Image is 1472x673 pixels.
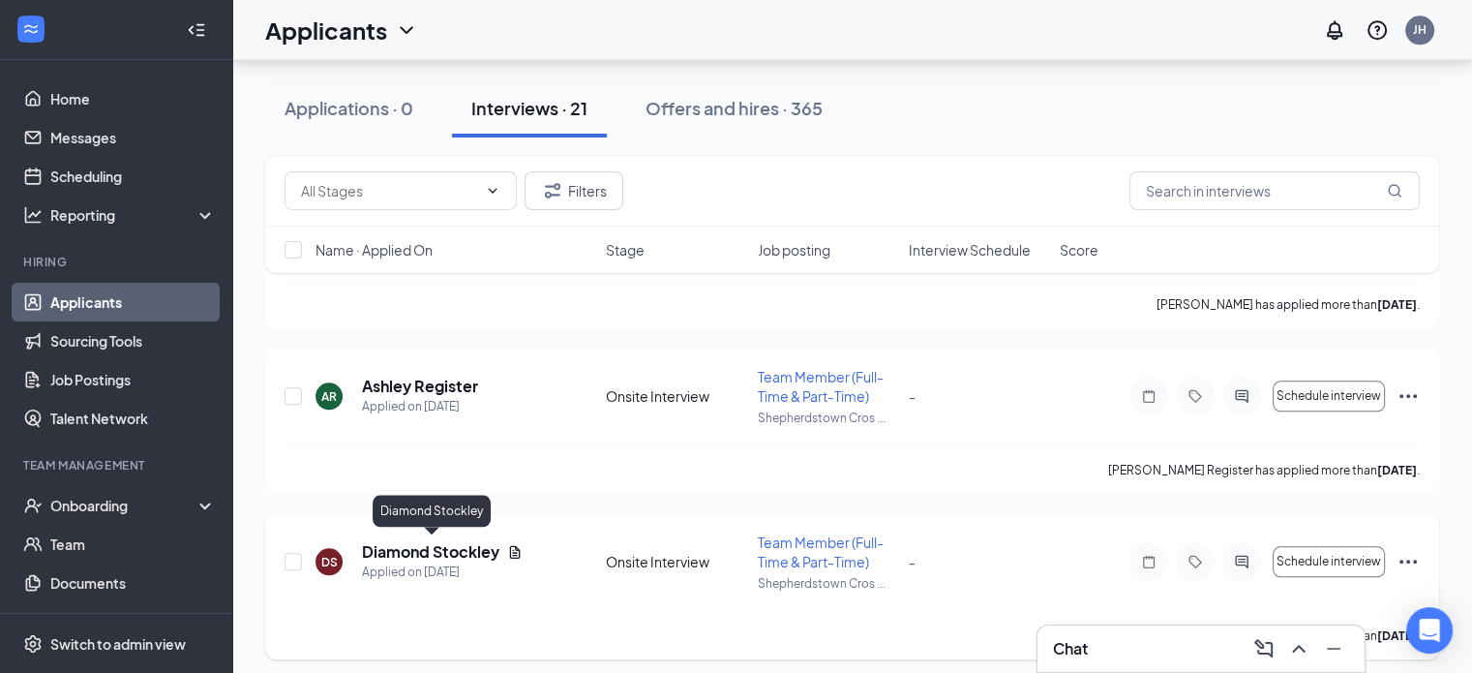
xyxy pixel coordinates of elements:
[909,553,916,570] span: -
[301,180,477,201] input: All Stages
[362,376,478,397] h5: Ashley Register
[1230,554,1253,569] svg: ActiveChat
[1322,637,1345,660] svg: Minimize
[757,240,829,260] span: Job posting
[1273,546,1385,577] button: Schedule interview
[362,541,499,563] h5: Diamond Stockley
[1230,388,1253,404] svg: ActiveChat
[1318,633,1349,664] button: Minimize
[909,387,916,405] span: -
[321,388,337,405] div: AR
[50,360,216,399] a: Job Postings
[362,397,478,416] div: Applied on [DATE]
[50,496,199,515] div: Onboarding
[646,96,823,120] div: Offers and hires · 365
[758,534,884,570] span: Team Member (Full-Time & Part-Time)
[1406,607,1453,654] div: Open Intercom Messenger
[525,171,623,210] button: Filter Filters
[471,96,587,120] div: Interviews · 21
[285,96,413,120] div: Applications · 0
[321,554,338,570] div: DS
[1397,384,1420,408] svg: Ellipses
[1387,183,1402,199] svg: MagnifyingGlass
[606,240,645,260] span: Stage
[50,525,216,564] a: Team
[1273,381,1385,412] button: Schedule interview
[909,240,1031,260] span: Interview Schedule
[23,496,43,515] svg: UserCheck
[50,205,217,225] div: Reporting
[1287,637,1310,660] svg: ChevronUp
[1108,462,1420,478] p: [PERSON_NAME] Register has applied more than .
[23,457,212,474] div: Team Management
[1053,638,1088,659] h3: Chat
[1366,18,1389,42] svg: QuestionInfo
[23,634,43,654] svg: Settings
[50,564,216,602] a: Documents
[50,634,186,654] div: Switch to admin view
[50,157,216,196] a: Scheduling
[1248,633,1279,664] button: ComposeMessage
[395,18,418,42] svg: ChevronDown
[50,118,216,157] a: Messages
[541,179,564,202] svg: Filter
[1184,388,1207,404] svg: Tag
[1157,296,1420,313] p: [PERSON_NAME] has applied more than .
[1137,554,1160,569] svg: Note
[373,495,491,527] div: Diamond Stockley
[23,205,43,225] svg: Analysis
[265,14,387,46] h1: Applicants
[21,19,41,39] svg: WorkstreamLogo
[1283,633,1314,664] button: ChevronUp
[1413,21,1427,38] div: JH
[23,254,212,270] div: Hiring
[1377,463,1417,477] b: [DATE]
[1397,550,1420,573] svg: Ellipses
[50,399,216,438] a: Talent Network
[1277,389,1381,403] span: Schedule interview
[50,283,216,321] a: Applicants
[1184,554,1207,569] svg: Tag
[1252,637,1276,660] svg: ComposeMessage
[50,79,216,118] a: Home
[606,552,745,571] div: Onsite Interview
[315,240,433,260] span: Name · Applied On
[485,183,500,199] svg: ChevronDown
[1377,628,1417,643] b: [DATE]
[606,386,745,406] div: Onsite Interview
[1060,240,1098,260] span: Score
[1377,297,1417,312] b: [DATE]
[1137,388,1160,404] svg: Note
[50,321,216,360] a: Sourcing Tools
[50,602,216,641] a: SurveysCrown
[1277,555,1381,568] span: Schedule interview
[362,563,523,582] div: Applied on [DATE]
[1129,171,1420,210] input: Search in interviews
[1323,18,1346,42] svg: Notifications
[507,544,523,560] svg: Document
[187,20,206,40] svg: Collapse
[758,368,884,405] span: Team Member (Full-Time & Part-Time)
[758,410,897,426] p: Shepherdstown Cros ...
[758,575,897,592] p: Shepherdstown Cros ...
